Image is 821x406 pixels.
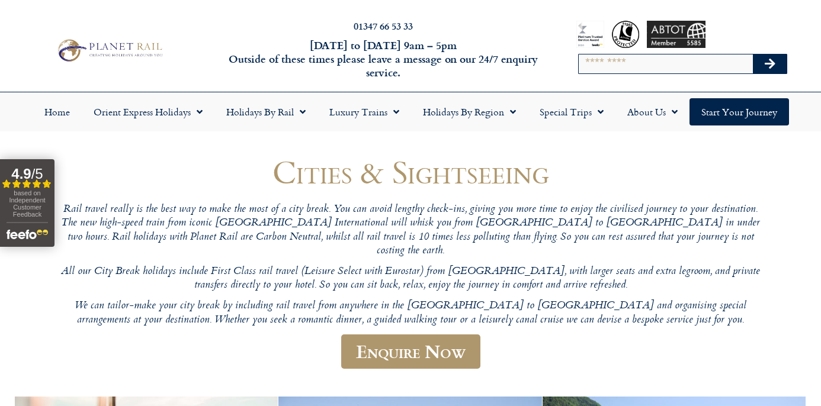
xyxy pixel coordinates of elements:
h6: [DATE] to [DATE] 9am – 5pm Outside of these times please leave a message on our 24/7 enquiry serv... [222,38,544,80]
button: Search [753,54,787,73]
a: Home [33,98,82,125]
img: Planet Rail Train Holidays Logo [53,37,165,64]
a: Enquire Now [341,334,480,369]
a: Special Trips [528,98,615,125]
a: Holidays by Rail [214,98,318,125]
a: Luxury Trains [318,98,411,125]
p: Rail travel really is the best way to make the most of a city break. You can avoid lengthy check-... [55,203,766,258]
a: Start your Journey [689,98,789,125]
a: About Us [615,98,689,125]
h1: Cities & Sightseeing [55,154,766,189]
a: 01347 66 53 33 [354,19,413,33]
nav: Menu [6,98,815,125]
p: We can tailor-make your city break by including rail travel from anywhere in the [GEOGRAPHIC_DATA... [55,299,766,327]
a: Orient Express Holidays [82,98,214,125]
a: Holidays by Region [411,98,528,125]
p: All our City Break holidays include First Class rail travel (Leisure Select with Eurostar) from [... [55,265,766,293]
